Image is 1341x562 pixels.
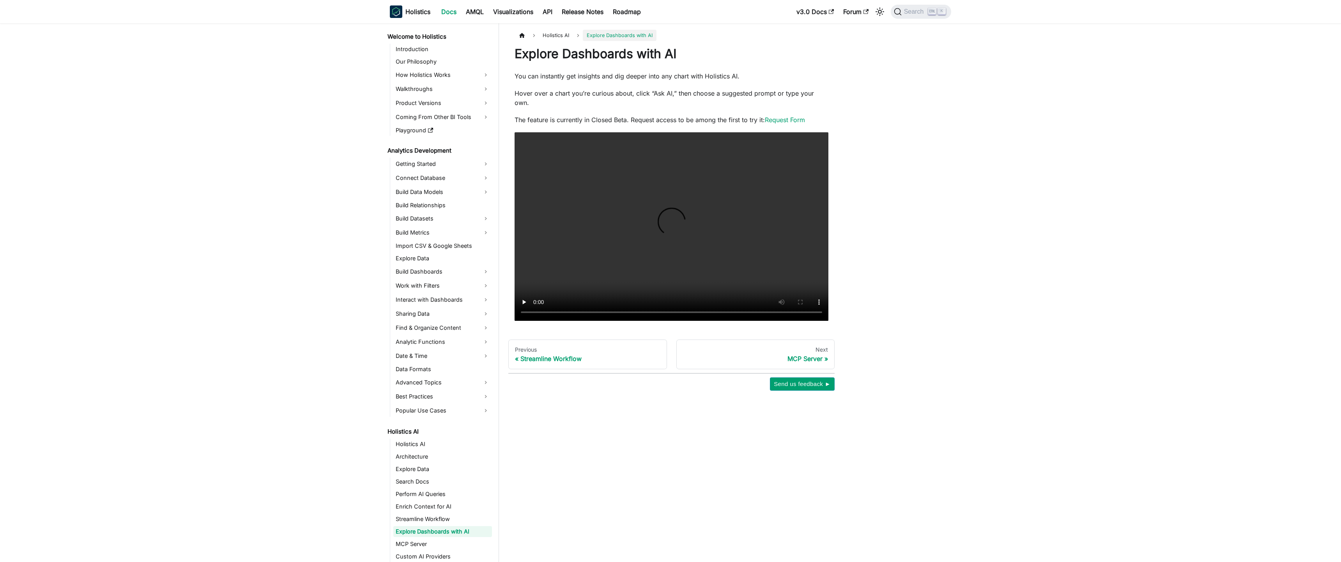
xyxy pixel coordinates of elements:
a: Docs [437,5,461,18]
b: Holistics [405,7,430,16]
span: Explore Dashboards with AI [583,30,656,41]
a: Explore Data [393,464,492,475]
video: Your browser does not support embedding video, but you can . [515,132,828,321]
a: Walkthroughs [393,83,492,95]
a: Perform AI Queries [393,489,492,500]
div: MCP Server [683,355,828,363]
a: Connect Database [393,172,492,184]
a: Sharing Data [393,308,492,320]
nav: Docs sidebar [382,23,499,562]
a: PreviousStreamline Workflow [508,340,667,369]
a: Architecture [393,451,492,462]
a: Search Docs [393,476,492,487]
p: You can instantly get insights and dig deeper into any chart with Holistics AI. [515,71,828,81]
a: Holistics AI [385,426,492,437]
a: Product Versions [393,97,492,109]
img: Holistics [390,5,402,18]
a: Forum [839,5,873,18]
a: MCP Server [393,539,492,550]
a: Playground [393,125,492,136]
button: Switch between dark and light mode (currently light mode) [874,5,886,18]
nav: Breadcrumbs [515,30,828,41]
a: Enrich Context for AI [393,501,492,512]
a: Build Datasets [393,212,492,225]
a: Getting Started [393,158,492,170]
a: Analytics Development [385,145,492,156]
a: Coming From Other BI Tools [393,111,492,123]
h1: Explore Dashboards with AI [515,46,828,62]
a: Roadmap [608,5,646,18]
div: Previous [515,346,660,353]
kbd: K [938,8,946,15]
a: Holistics AI [393,439,492,450]
span: Send us feedback ► [774,379,831,389]
a: v3.0 Docs [792,5,839,18]
a: Import CSV & Google Sheets [393,240,492,251]
a: API [538,5,557,18]
a: Welcome to Holistics [385,31,492,42]
a: Interact with Dashboards [393,293,492,306]
span: Search [902,8,929,15]
p: The feature is currently in Closed Beta. Request access to be among the first to try it: [515,115,828,124]
div: Next [683,346,828,353]
a: NextMCP Server [676,340,835,369]
p: Hover over a chart you’re curious about, click “Ask AI,” then choose a suggested prompt or type y... [515,89,828,107]
a: Visualizations [488,5,538,18]
a: Our Philosophy [393,56,492,67]
a: Find & Organize Content [393,322,492,334]
a: Request Form [765,116,805,124]
a: Introduction [393,44,492,55]
a: AMQL [461,5,488,18]
a: Home page [515,30,529,41]
a: HolisticsHolistics [390,5,430,18]
button: Send us feedback ► [770,377,835,391]
a: Custom AI Providers [393,551,492,562]
span: Holistics AI [539,30,573,41]
div: Streamline Workflow [515,355,660,363]
a: Date & Time [393,350,492,362]
button: Search (Ctrl+K) [891,5,951,19]
a: Release Notes [557,5,608,18]
a: Build Relationships [393,200,492,211]
a: How Holistics Works [393,69,492,81]
a: Advanced Topics [393,376,492,389]
a: Best Practices [393,390,492,403]
a: Build Dashboards [393,265,492,278]
a: Popular Use Cases [393,404,492,417]
a: Data Formats [393,364,492,375]
a: Explore Dashboards with AI [393,526,492,537]
nav: Docs pages [508,340,835,369]
a: Build Metrics [393,226,492,239]
a: Streamline Workflow [393,514,492,525]
a: Explore Data [393,253,492,264]
a: Build Data Models [393,186,492,198]
a: Analytic Functions [393,336,492,348]
a: Work with Filters [393,279,492,292]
